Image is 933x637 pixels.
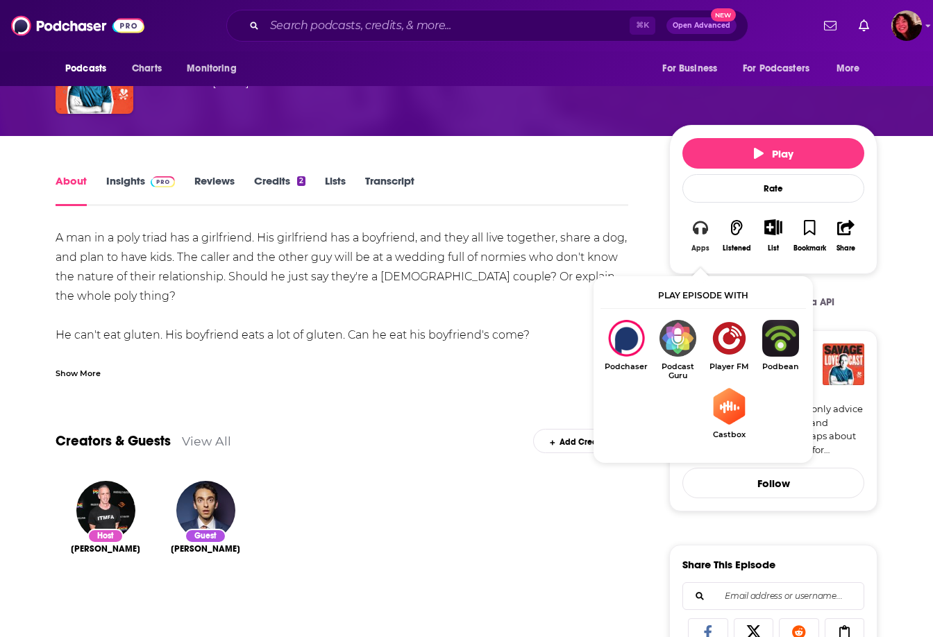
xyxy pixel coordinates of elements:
[818,14,842,37] a: Show notifications dropdown
[703,362,755,371] span: Player FM
[151,176,175,187] img: Podchaser Pro
[226,10,748,42] div: Search podcasts, credits, & more...
[600,283,806,309] div: Play episode with
[755,210,791,261] div: Show More ButtonList
[65,59,106,78] span: Podcasts
[56,174,87,206] a: About
[682,468,864,498] button: Follow
[187,59,236,78] span: Monitoring
[71,543,140,554] a: Dan Savage
[666,17,737,34] button: Open AdvancedNew
[297,176,305,186] div: 2
[853,14,875,37] a: Show notifications dropdown
[828,210,864,261] button: Share
[653,56,734,82] button: open menu
[185,529,226,543] div: Guest
[662,59,717,78] span: For Business
[533,429,628,453] div: Add Creators
[177,56,254,82] button: open menu
[11,12,144,39] img: Podchaser - Follow, Share and Rate Podcasts
[76,481,135,540] img: Dan Savage
[755,362,806,371] span: Podbean
[673,22,730,29] span: Open Advanced
[600,320,652,371] div: Pretend Your Girlfriend is a Watermelon on Podchaser
[264,15,630,37] input: Search podcasts, credits, & more...
[703,430,755,439] span: Castbox
[791,210,827,261] button: Bookmark
[630,17,655,35] span: ⌘ K
[703,320,755,371] a: Player FMPlayer FM
[600,362,652,371] span: Podchaser
[743,59,809,78] span: For Podcasters
[793,244,826,253] div: Bookmark
[734,56,830,82] button: open menu
[759,219,787,235] button: Show More Button
[171,543,240,554] span: [PERSON_NAME]
[365,174,414,206] a: Transcript
[711,8,736,22] span: New
[652,362,703,380] span: Podcast Guru
[837,59,860,78] span: More
[723,244,751,253] div: Listened
[171,543,240,554] a: Gianmarco Soresi
[682,138,864,169] button: Play
[132,59,162,78] span: Charts
[755,320,806,371] a: PodbeanPodbean
[691,244,709,253] div: Apps
[87,529,124,543] div: Host
[891,10,922,41] button: Show profile menu
[56,432,171,450] a: Creators & Guests
[71,543,140,554] span: [PERSON_NAME]
[682,174,864,203] div: Rate
[194,174,235,206] a: Reviews
[682,210,718,261] button: Apps
[694,583,852,609] input: Email address or username...
[768,244,779,253] div: List
[56,56,124,82] button: open menu
[891,10,922,41] span: Logged in as Kathryn-Musilek
[827,56,877,82] button: open menu
[176,481,235,540] img: Gianmarco Soresi
[837,244,855,253] div: Share
[182,434,231,448] a: View All
[823,343,864,385] img: Savage Lovecast
[106,174,175,206] a: InsightsPodchaser Pro
[718,210,755,261] button: Listened
[891,10,922,41] img: User Profile
[703,388,755,439] a: CastboxCastbox
[682,582,864,610] div: Search followers
[682,558,775,571] h3: Share This Episode
[123,56,170,82] a: Charts
[754,147,793,160] span: Play
[652,320,703,380] a: Podcast GuruPodcast Guru
[325,174,346,206] a: Lists
[254,174,305,206] a: Credits2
